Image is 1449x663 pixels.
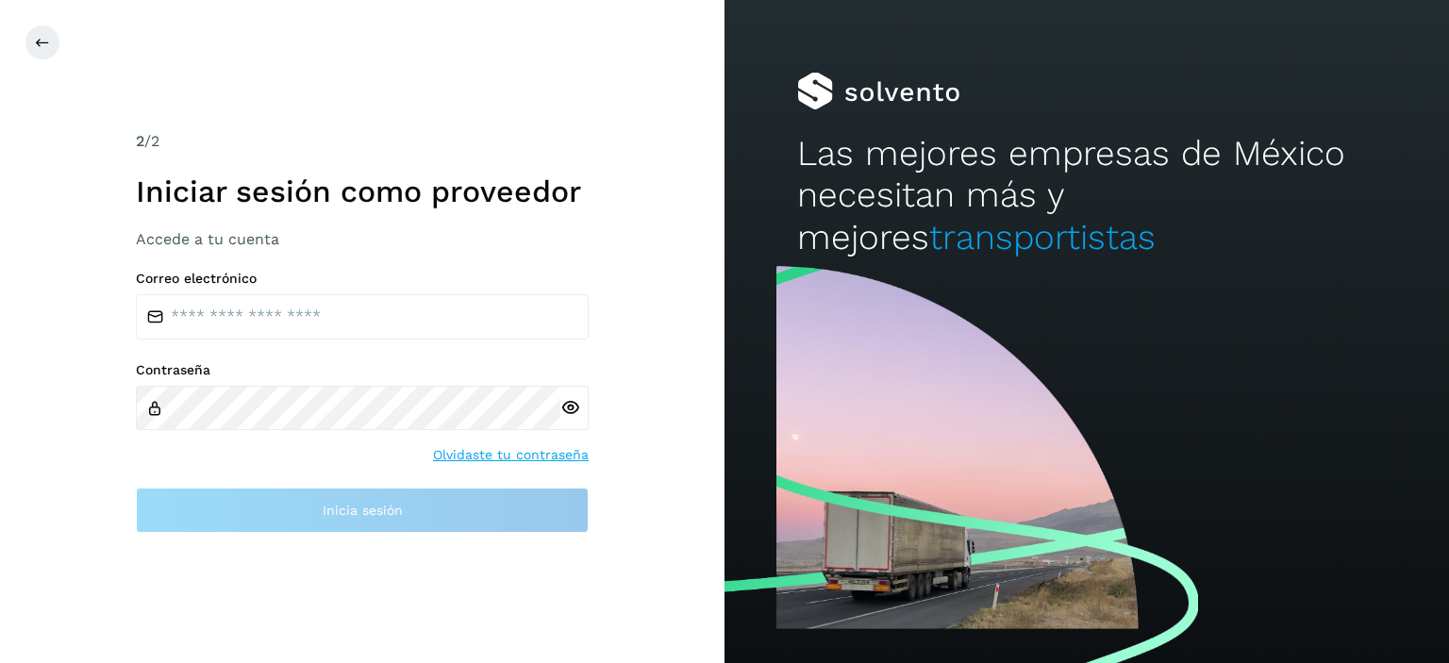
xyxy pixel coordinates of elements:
h3: Accede a tu cuenta [136,230,589,248]
button: Inicia sesión [136,488,589,533]
a: Olvidaste tu contraseña [433,445,589,465]
h2: Las mejores empresas de México necesitan más y mejores [797,133,1376,258]
div: /2 [136,130,589,153]
span: Inicia sesión [323,504,403,517]
label: Correo electrónico [136,271,589,287]
span: 2 [136,132,144,150]
span: transportistas [929,217,1156,257]
h1: Iniciar sesión como proveedor [136,174,589,209]
label: Contraseña [136,362,589,378]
